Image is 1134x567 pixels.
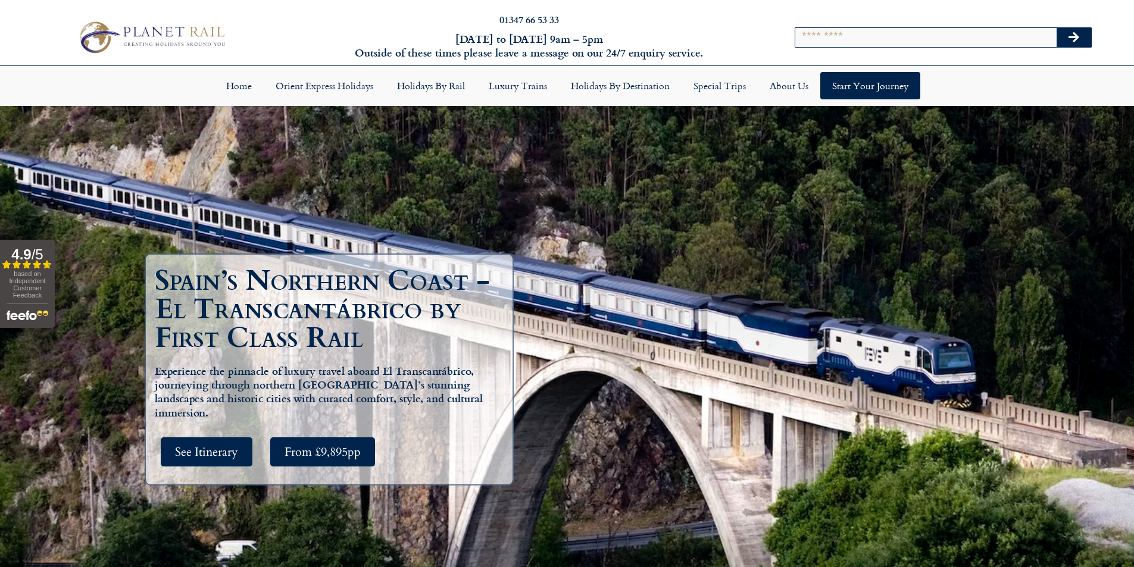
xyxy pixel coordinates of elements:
[758,72,820,99] a: About Us
[175,444,238,459] span: See Itinerary
[264,72,385,99] a: Orient Express Holidays
[285,444,361,459] span: From £9,895pp
[6,72,1128,99] nav: Menu
[161,437,252,466] a: See Itinerary
[477,72,559,99] a: Luxury Trains
[155,267,510,352] h1: Spain’s Northern Coast - El Transcantábrico by First Class Rail
[305,32,753,60] h6: [DATE] to [DATE] 9am – 5pm Outside of these times please leave a message on our 24/7 enquiry serv...
[73,18,229,56] img: Planet Rail Train Holidays Logo
[1057,28,1091,47] button: Search
[270,437,375,466] a: From £9,895pp
[820,72,920,99] a: Start your Journey
[499,12,559,26] a: 01347 66 53 33
[214,72,264,99] a: Home
[559,72,682,99] a: Holidays by Destination
[155,364,510,419] h5: Experience the pinnacle of luxury travel aboard El Transcantábrico, journeying through northern [...
[385,72,477,99] a: Holidays by Rail
[682,72,758,99] a: Special Trips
